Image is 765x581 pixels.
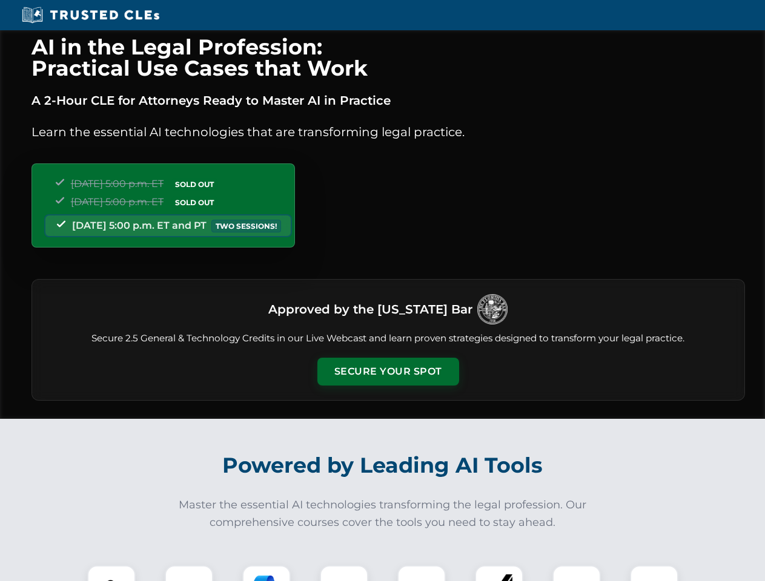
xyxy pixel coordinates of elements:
p: Master the essential AI technologies transforming the legal profession. Our comprehensive courses... [171,496,595,531]
p: Secure 2.5 General & Technology Credits in our Live Webcast and learn proven strategies designed ... [47,332,730,346]
span: [DATE] 5:00 p.m. ET [71,196,164,208]
h3: Approved by the [US_STATE] Bar [268,298,472,320]
span: SOLD OUT [171,178,218,191]
h1: AI in the Legal Profession: Practical Use Cases that Work [31,36,745,79]
img: Logo [477,294,508,324]
h2: Powered by Leading AI Tools [47,444,718,487]
span: SOLD OUT [171,196,218,209]
p: A 2-Hour CLE for Attorneys Ready to Master AI in Practice [31,91,745,110]
img: Trusted CLEs [18,6,163,24]
button: Secure Your Spot [317,358,459,386]
p: Learn the essential AI technologies that are transforming legal practice. [31,122,745,142]
span: [DATE] 5:00 p.m. ET [71,178,164,189]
